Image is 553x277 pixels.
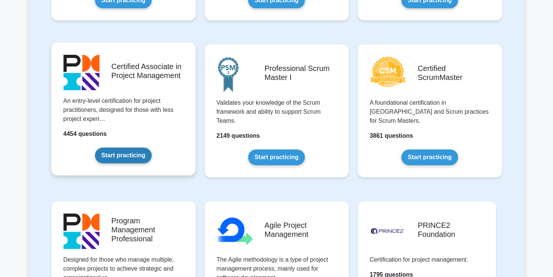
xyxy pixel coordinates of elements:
[401,149,458,165] a: Start practicing
[248,149,305,165] a: Start practicing
[95,148,152,163] a: Start practicing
